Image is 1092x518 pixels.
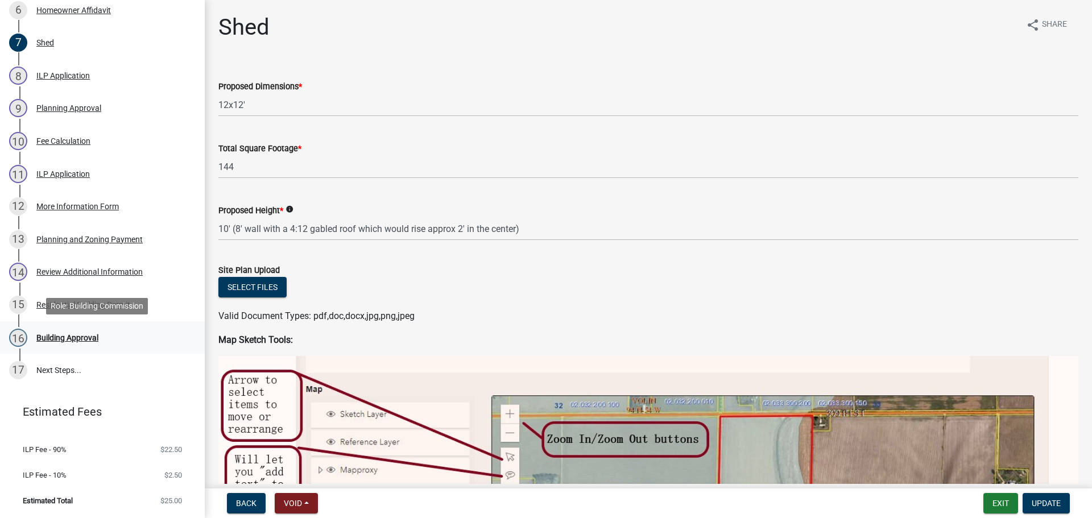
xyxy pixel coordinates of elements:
div: Homeowner Affidavit [36,6,111,14]
button: Update [1023,493,1070,513]
span: Estimated Total [23,497,73,504]
div: 11 [9,165,27,183]
i: info [286,205,293,213]
span: Back [236,499,257,508]
div: ILP Application [36,170,90,178]
div: ILP Application [36,72,90,80]
div: 16 [9,329,27,347]
div: Planning and Zoning Payment [36,235,143,243]
button: Select files [218,277,287,297]
a: Estimated Fees [9,400,187,423]
div: Residential Building Permit [36,301,130,309]
div: 17 [9,361,27,379]
div: More Information Form [36,202,119,210]
span: Update [1032,499,1061,508]
label: Proposed Height [218,207,283,215]
span: ILP Fee - 10% [23,471,67,479]
label: Proposed Dimensions [218,83,302,91]
div: Role: Building Commission [46,298,148,314]
span: Valid Document Types: pdf,doc,docx,jpg,png,jpeg [218,310,415,321]
button: Exit [983,493,1018,513]
span: Void [284,499,302,508]
button: Back [227,493,266,513]
div: Building Approval [36,334,98,342]
button: Void [275,493,318,513]
div: 7 [9,34,27,52]
div: 14 [9,263,27,281]
span: $22.50 [160,446,182,453]
h1: Shed [218,14,270,41]
i: share [1026,18,1040,32]
label: Total Square Footage [218,145,301,153]
div: Fee Calculation [36,137,90,145]
span: ILP Fee - 90% [23,446,67,453]
div: 6 [9,1,27,19]
span: $2.50 [164,471,182,479]
div: 9 [9,99,27,117]
label: Site Plan Upload [218,267,280,275]
div: 12 [9,197,27,216]
div: 13 [9,230,27,248]
div: Shed [36,39,54,47]
strong: Map Sketch Tools: [218,334,293,345]
div: 10 [9,132,27,150]
div: 15 [9,296,27,314]
div: Planning Approval [36,104,101,112]
div: 8 [9,67,27,85]
button: shareShare [1017,14,1076,36]
div: Review Additional Information [36,268,143,276]
span: $25.00 [160,497,182,504]
span: Share [1042,18,1067,32]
